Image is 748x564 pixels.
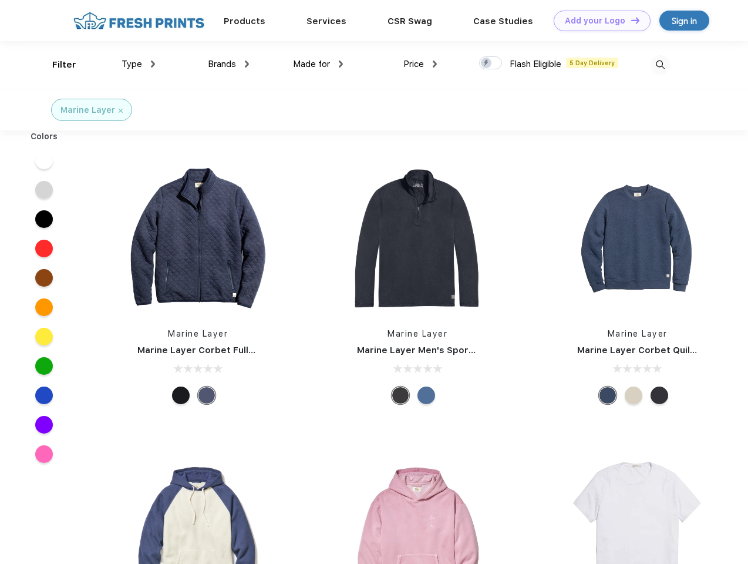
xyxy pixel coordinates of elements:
[510,59,561,69] span: Flash Eligible
[119,109,123,113] img: filter_cancel.svg
[565,16,625,26] div: Add your Logo
[339,61,343,68] img: dropdown.png
[224,16,265,26] a: Products
[403,59,424,69] span: Price
[120,160,276,316] img: func=resize&h=266
[60,104,115,116] div: Marine Layer
[388,16,432,26] a: CSR Swag
[70,11,208,31] img: fo%20logo%202.webp
[560,160,716,316] img: func=resize&h=266
[651,55,670,75] img: desktop_search.svg
[566,58,618,68] span: 5 Day Delivery
[608,329,668,338] a: Marine Layer
[306,16,346,26] a: Services
[357,345,527,355] a: Marine Layer Men's Sport Quarter Zip
[625,387,642,404] div: Oat Heather
[245,61,249,68] img: dropdown.png
[659,11,709,31] a: Sign in
[151,61,155,68] img: dropdown.png
[122,59,142,69] span: Type
[631,17,639,23] img: DT
[339,160,496,316] img: func=resize&h=266
[22,130,67,143] div: Colors
[293,59,330,69] span: Made for
[651,387,668,404] div: Charcoal
[417,387,435,404] div: Deep Denim
[208,59,236,69] span: Brands
[388,329,447,338] a: Marine Layer
[433,61,437,68] img: dropdown.png
[52,58,76,72] div: Filter
[137,345,300,355] a: Marine Layer Corbet Full-Zip Jacket
[392,387,409,404] div: Charcoal
[599,387,616,404] div: Navy Heather
[168,329,228,338] a: Marine Layer
[672,14,697,28] div: Sign in
[198,387,215,404] div: Navy
[172,387,190,404] div: Black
